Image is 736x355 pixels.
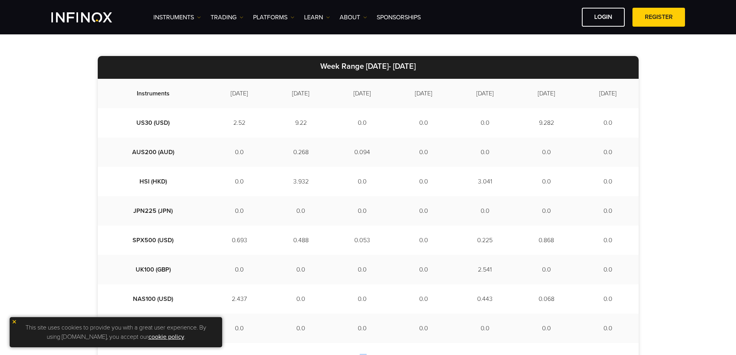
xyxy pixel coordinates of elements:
[211,13,243,22] a: TRADING
[577,255,639,284] td: 0.0
[270,284,331,314] td: 0.0
[98,79,209,108] td: Instruments
[393,108,454,138] td: 0.0
[98,255,209,284] td: UK100 (GBP)
[577,314,639,343] td: 0.0
[393,138,454,167] td: 0.0
[304,13,330,22] a: Learn
[331,284,393,314] td: 0.0
[454,226,516,255] td: 0.225
[393,196,454,226] td: 0.0
[454,108,516,138] td: 0.0
[153,13,201,22] a: Instruments
[454,314,516,343] td: 0.0
[270,226,331,255] td: 0.488
[454,284,516,314] td: 0.443
[454,167,516,196] td: 3.041
[516,196,577,226] td: 0.0
[577,79,639,108] td: [DATE]
[98,138,209,167] td: AUS200 (AUD)
[366,62,416,71] strong: [DATE]- [DATE]
[331,255,393,284] td: 0.0
[98,284,209,314] td: NAS100 (USD)
[98,314,209,343] td: EUSTX50 (EUR)
[393,167,454,196] td: 0.0
[331,196,393,226] td: 0.0
[12,319,17,324] img: yellow close icon
[209,108,270,138] td: 2.52
[516,284,577,314] td: 0.068
[454,255,516,284] td: 2.541
[582,8,625,27] a: LOGIN
[270,167,331,196] td: 3.932
[331,108,393,138] td: 0.0
[340,13,367,22] a: ABOUT
[454,79,516,108] td: [DATE]
[253,13,294,22] a: PLATFORMS
[454,138,516,167] td: 0.0
[209,196,270,226] td: 0.0
[209,167,270,196] td: 0.0
[98,196,209,226] td: JPN225 (JPN)
[393,226,454,255] td: 0.0
[148,333,184,341] a: cookie policy
[209,255,270,284] td: 0.0
[632,8,685,27] a: REGISTER
[320,62,364,71] strong: Week Range
[393,284,454,314] td: 0.0
[516,108,577,138] td: 9.282
[331,226,393,255] td: 0.053
[270,196,331,226] td: 0.0
[331,167,393,196] td: 0.0
[270,255,331,284] td: 0.0
[270,138,331,167] td: 0.268
[209,226,270,255] td: 0.693
[577,108,639,138] td: 0.0
[393,79,454,108] td: [DATE]
[331,138,393,167] td: 0.094
[209,314,270,343] td: 0.0
[209,138,270,167] td: 0.0
[331,79,393,108] td: [DATE]
[209,79,270,108] td: [DATE]
[516,138,577,167] td: 0.0
[516,226,577,255] td: 0.868
[98,108,209,138] td: US30 (USD)
[393,255,454,284] td: 0.0
[270,108,331,138] td: 9.22
[577,284,639,314] td: 0.0
[98,226,209,255] td: SPX500 (USD)
[454,196,516,226] td: 0.0
[516,79,577,108] td: [DATE]
[377,13,421,22] a: SPONSORSHIPS
[331,314,393,343] td: 0.0
[270,314,331,343] td: 0.0
[209,284,270,314] td: 2.437
[516,167,577,196] td: 0.0
[393,314,454,343] td: 0.0
[98,167,209,196] td: HSI (HKD)
[577,226,639,255] td: 0.0
[14,321,218,343] p: This site uses cookies to provide you with a great user experience. By using [DOMAIN_NAME], you a...
[270,79,331,108] td: [DATE]
[577,138,639,167] td: 0.0
[577,167,639,196] td: 0.0
[577,196,639,226] td: 0.0
[516,255,577,284] td: 0.0
[516,314,577,343] td: 0.0
[51,12,130,22] a: INFINOX Logo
